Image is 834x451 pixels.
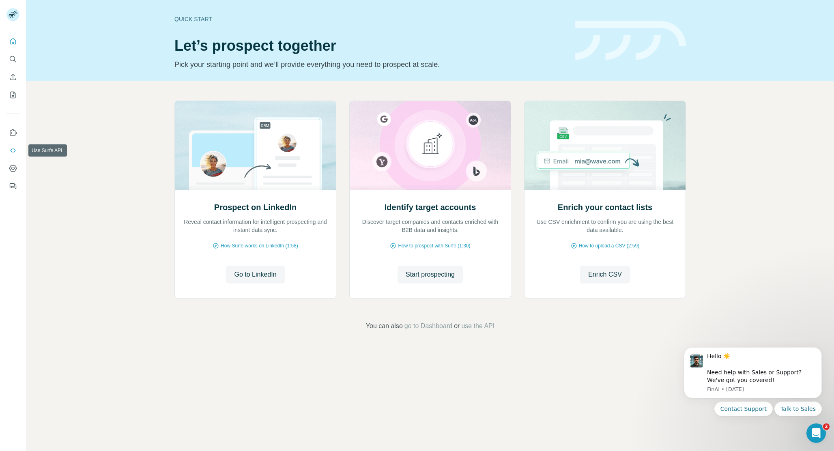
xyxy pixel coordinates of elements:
span: You can also [366,321,403,331]
span: 2 [823,423,830,430]
img: Prospect on LinkedIn [174,101,336,190]
button: Enrich CSV [580,266,630,283]
span: Go to LinkedIn [234,270,276,279]
span: Enrich CSV [588,270,622,279]
div: Quick start [174,15,565,23]
img: Identify target accounts [349,101,511,190]
button: Use Surfe API [6,143,19,158]
button: My lists [6,88,19,102]
iframe: Intercom notifications message [672,337,834,447]
button: Start prospecting [398,266,463,283]
img: Enrich your contact lists [524,101,686,190]
h1: Let’s prospect together [174,38,565,54]
span: or [454,321,460,331]
span: How to prospect with Surfe (1:30) [398,242,470,249]
h2: Prospect on LinkedIn [214,202,297,213]
button: Enrich CSV [6,70,19,84]
button: Feedback [6,179,19,193]
span: How to upload a CSV (2:59) [579,242,639,249]
p: Pick your starting point and we’ll provide everything you need to prospect at scale. [174,59,565,70]
p: Discover target companies and contacts enriched with B2B data and insights. [358,218,503,234]
p: Use CSV enrichment to confirm you are using the best data available. [533,218,677,234]
button: Use Surfe on LinkedIn [6,125,19,140]
button: Dashboard [6,161,19,176]
button: Go to LinkedIn [226,266,284,283]
button: use the API [461,321,494,331]
button: go to Dashboard [404,321,452,331]
h2: Enrich your contact lists [558,202,652,213]
button: Quick start [6,34,19,49]
button: Search [6,52,19,67]
iframe: Intercom live chat [806,423,826,443]
h2: Identify target accounts [385,202,476,213]
p: Reveal contact information for intelligent prospecting and instant data sync. [183,218,328,234]
span: How Surfe works on LinkedIn (1:58) [221,242,298,249]
span: Start prospecting [406,270,455,279]
img: banner [575,21,686,60]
